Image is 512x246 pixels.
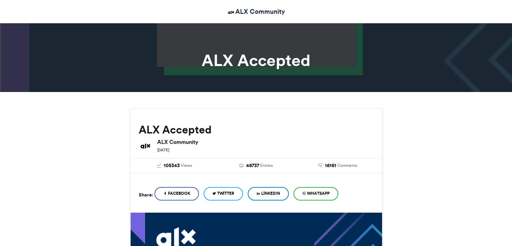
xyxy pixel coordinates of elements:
[139,139,152,153] img: ALX Community
[260,162,273,168] span: Entries
[227,8,235,17] img: ALX Community
[227,7,285,17] a: ALX Community
[181,162,192,168] span: Views
[307,190,330,196] span: WhatsApp
[139,124,374,136] h2: ALX Accepted
[164,162,180,170] span: 105343
[217,190,234,196] span: Twitter
[294,187,338,201] a: WhatsApp
[220,162,292,170] a: 46737 Entries
[248,187,289,201] a: LinkedIn
[204,187,243,201] a: Twitter
[139,190,153,199] h5: Share:
[337,162,357,168] span: Comments
[246,162,259,170] span: 46737
[168,190,190,196] span: Facebook
[69,52,443,68] h1: ALX Accepted
[157,139,374,145] h6: ALX Community
[157,148,169,152] small: [DATE]
[261,190,280,196] span: LinkedIn
[325,162,336,170] span: 16161
[139,162,210,170] a: 105343 Views
[155,187,199,201] a: Facebook
[302,162,374,170] a: 16161 Comments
